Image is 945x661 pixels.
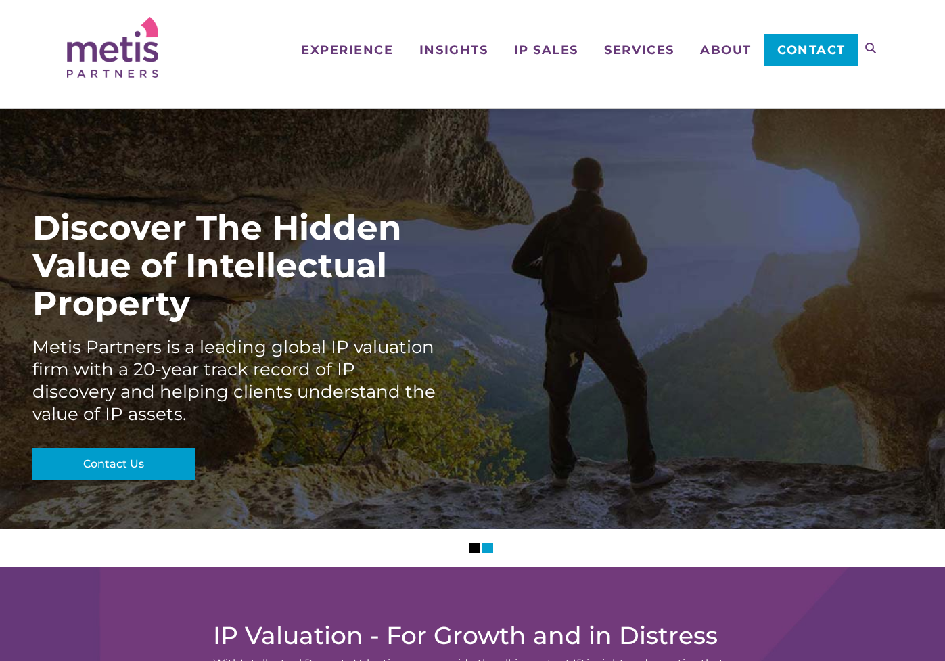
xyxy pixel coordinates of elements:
[764,34,858,66] a: Contact
[700,44,752,56] span: About
[301,44,393,56] span: Experience
[67,17,158,78] img: Metis Partners
[469,543,480,553] li: Slider Page 1
[514,44,578,56] span: IP Sales
[604,44,674,56] span: Services
[419,44,488,56] span: Insights
[32,209,438,323] div: Discover The Hidden Value of Intellectual Property
[32,336,438,426] div: Metis Partners is a leading global IP valuation firm with a 20-year track record of IP discovery ...
[482,543,493,553] li: Slider Page 2
[777,44,846,56] span: Contact
[32,448,195,480] a: Contact Us
[213,621,733,649] h2: IP Valuation - For Growth and in Distress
